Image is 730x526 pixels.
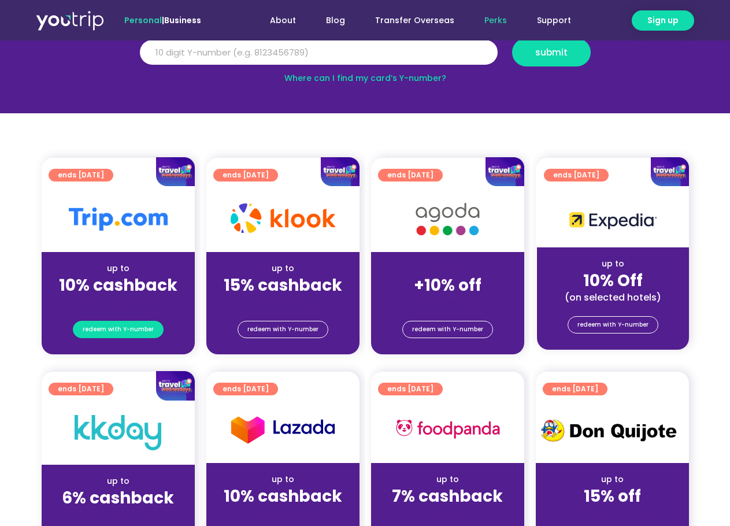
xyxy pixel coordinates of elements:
a: Where can I find my card’s Y-number? [284,72,446,84]
strong: 6% cashback [62,487,174,509]
div: up to [216,262,350,275]
a: Transfer Overseas [360,10,469,31]
div: up to [545,473,680,486]
span: | [124,14,201,26]
strong: 10% Off [583,269,643,292]
div: (on selected hotels) [546,291,680,303]
strong: 10% cashback [59,274,177,297]
nav: Menu [232,10,586,31]
a: ends [DATE] [378,383,443,395]
button: submit [512,38,591,66]
span: Sign up [647,14,679,27]
span: redeem with Y-number [577,317,649,333]
a: Blog [311,10,360,31]
a: redeem with Y-number [73,321,164,338]
span: submit [535,48,568,57]
strong: 10% cashback [224,485,342,508]
strong: 7% cashback [392,485,503,508]
span: redeem with Y-number [412,321,483,338]
a: Business [164,14,201,26]
div: (for stays only) [216,507,350,519]
form: Y Number [140,38,591,75]
a: ends [DATE] [543,383,607,395]
input: 10 digit Y-number (e.g. 8123456789) [140,40,498,65]
div: up to [51,262,186,275]
span: ends [DATE] [387,383,433,395]
a: Perks [469,10,522,31]
a: Support [522,10,586,31]
strong: 15% off [584,485,641,508]
a: Sign up [632,10,694,31]
div: (for stays only) [545,507,680,519]
div: (for stays only) [216,296,350,308]
div: up to [380,473,515,486]
span: Personal [124,14,162,26]
div: (for stays only) [51,509,186,521]
strong: 15% cashback [224,274,342,297]
div: up to [546,258,680,270]
span: ends [DATE] [223,383,269,395]
a: About [255,10,311,31]
div: up to [216,473,350,486]
a: redeem with Y-number [238,321,328,338]
div: up to [51,475,186,487]
span: ends [DATE] [552,383,598,395]
span: up to [437,262,458,274]
a: ends [DATE] [213,383,278,395]
div: (for stays only) [380,507,515,519]
a: redeem with Y-number [568,316,658,334]
strong: +10% off [414,274,481,297]
span: redeem with Y-number [247,321,318,338]
div: (for stays only) [51,296,186,308]
span: redeem with Y-number [83,321,154,338]
a: redeem with Y-number [402,321,493,338]
div: (for stays only) [380,296,515,308]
